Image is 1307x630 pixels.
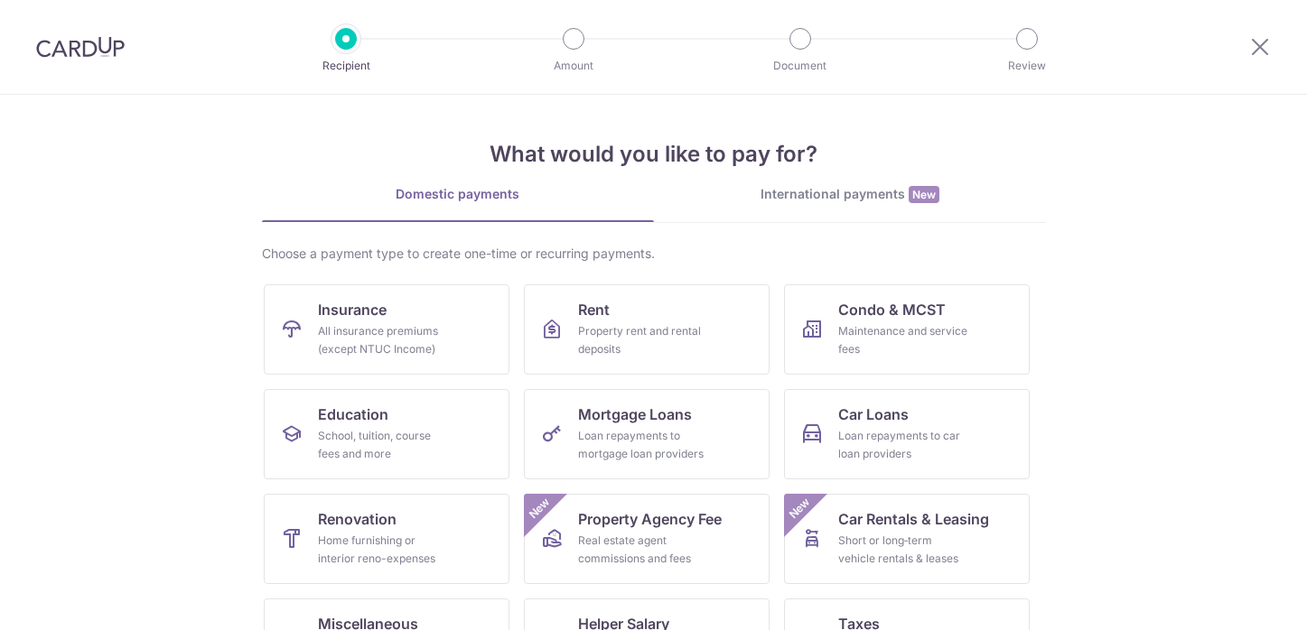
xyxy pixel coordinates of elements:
[784,494,814,523] span: New
[578,322,708,358] div: Property rent and rental deposits
[507,57,640,75] p: Amount
[318,322,448,358] div: All insurance premiums (except NTUC Income)
[578,403,692,425] span: Mortgage Loans
[318,532,448,568] div: Home furnishing or interior reno-expenses
[264,284,509,375] a: InsuranceAll insurance premiums (except NTUC Income)
[838,403,909,425] span: Car Loans
[838,299,946,320] span: Condo & MCST
[36,36,125,58] img: CardUp
[279,57,413,75] p: Recipient
[784,389,1030,479] a: Car LoansLoan repayments to car loan providers
[909,186,939,203] span: New
[262,185,654,203] div: Domestic payments
[524,494,770,584] a: Property Agency FeeReal estate agent commissions and feesNew
[838,322,968,358] div: Maintenance and service fees
[838,508,989,530] span: Car Rentals & Leasing
[578,532,708,568] div: Real estate agent commissions and fees
[578,508,722,530] span: Property Agency Fee
[524,389,770,479] a: Mortgage LoansLoan repayments to mortgage loan providers
[524,284,770,375] a: RentProperty rent and rental deposits
[838,427,968,463] div: Loan repayments to car loan providers
[318,403,388,425] span: Education
[264,494,509,584] a: RenovationHome furnishing or interior reno-expenses
[524,494,554,523] span: New
[784,494,1030,584] a: Car Rentals & LeasingShort or long‑term vehicle rentals & leasesNew
[960,57,1094,75] p: Review
[264,389,509,479] a: EducationSchool, tuition, course fees and more
[1190,576,1289,621] iframe: Opens a widget where you can find more information
[784,284,1030,375] a: Condo & MCSTMaintenance and service fees
[733,57,867,75] p: Document
[578,427,708,463] div: Loan repayments to mortgage loan providers
[262,245,1046,263] div: Choose a payment type to create one-time or recurring payments.
[838,532,968,568] div: Short or long‑term vehicle rentals & leases
[654,185,1046,204] div: International payments
[262,138,1046,171] h4: What would you like to pay for?
[318,299,387,320] span: Insurance
[318,427,448,463] div: School, tuition, course fees and more
[578,299,610,320] span: Rent
[318,508,397,530] span: Renovation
